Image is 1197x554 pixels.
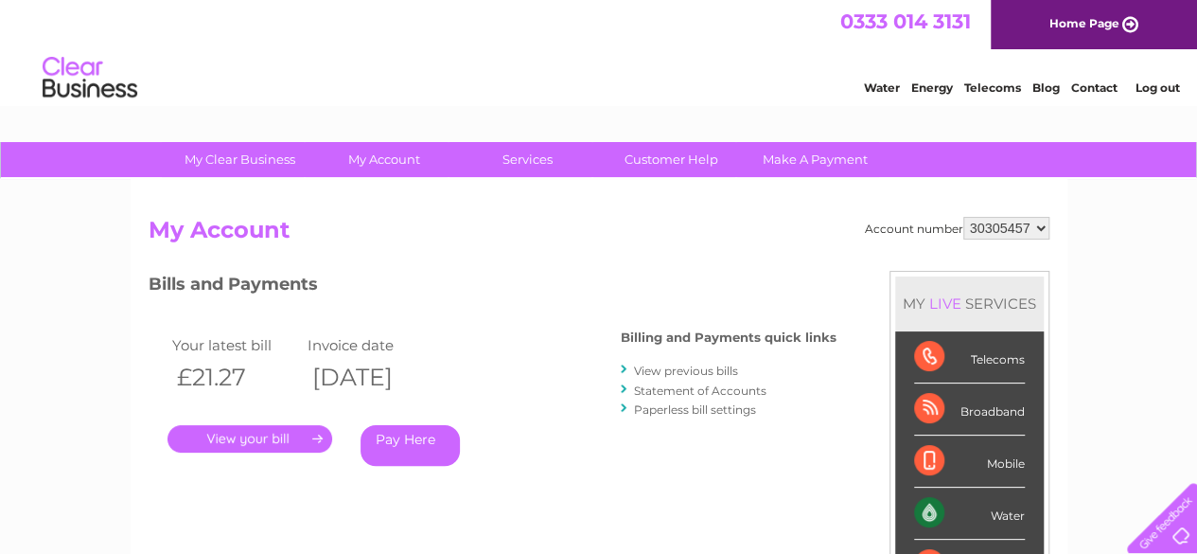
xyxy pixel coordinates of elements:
a: Paperless bill settings [634,402,756,417]
th: £21.27 [167,358,304,397]
div: Account number [865,217,1049,240]
a: Make A Payment [737,142,893,177]
h3: Bills and Payments [149,271,836,304]
a: My Clear Business [162,142,318,177]
h2: My Account [149,217,1049,253]
td: Invoice date [303,332,439,358]
img: logo.png [42,49,138,107]
div: Telecoms [914,331,1025,384]
a: Services [449,142,606,177]
a: Statement of Accounts [634,384,766,398]
a: View previous bills [634,364,738,378]
div: LIVE [925,295,965,313]
h4: Billing and Payments quick links [621,331,836,345]
a: My Account [306,142,462,177]
div: Broadband [914,384,1025,436]
a: Customer Help [593,142,749,177]
a: Contact [1071,80,1118,95]
div: Water [914,488,1025,540]
a: Blog [1032,80,1060,95]
a: Log out [1135,80,1179,95]
a: . [167,425,332,453]
a: 0333 014 3131 [840,9,971,33]
a: Telecoms [964,80,1021,95]
th: [DATE] [303,358,439,397]
div: Mobile [914,436,1025,488]
a: Energy [911,80,953,95]
div: MY SERVICES [895,277,1044,331]
a: Pay Here [361,425,460,466]
td: Your latest bill [167,332,304,358]
div: Clear Business is a trading name of Verastar Limited (registered in [GEOGRAPHIC_DATA] No. 3667643... [152,10,1047,92]
a: Water [864,80,900,95]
